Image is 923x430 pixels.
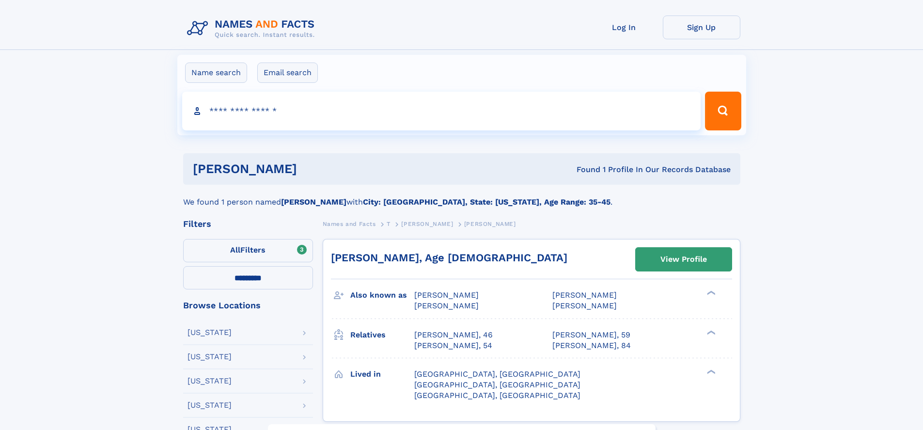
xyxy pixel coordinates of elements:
div: View Profile [660,248,707,271]
div: [US_STATE] [188,329,232,336]
div: Filters [183,220,313,228]
input: search input [182,92,701,130]
a: [PERSON_NAME], 46 [414,330,493,340]
span: All [230,245,240,255]
div: Browse Locations [183,301,313,310]
div: [US_STATE] [188,353,232,361]
img: Logo Names and Facts [183,16,323,42]
label: Filters [183,239,313,262]
a: [PERSON_NAME], Age [DEMOGRAPHIC_DATA] [331,252,567,264]
h1: [PERSON_NAME] [193,163,437,175]
a: Log In [585,16,663,39]
span: [PERSON_NAME] [552,290,617,300]
div: ❯ [704,290,716,296]
span: [PERSON_NAME] [552,301,617,310]
b: City: [GEOGRAPHIC_DATA], State: [US_STATE], Age Range: 35-45 [363,197,610,207]
button: Search Button [705,92,741,130]
div: We found 1 person named with . [183,185,740,208]
div: [US_STATE] [188,377,232,385]
a: T [387,218,391,230]
label: Email search [257,63,318,83]
a: [PERSON_NAME], 84 [552,340,631,351]
span: [PERSON_NAME] [414,290,479,300]
span: [GEOGRAPHIC_DATA], [GEOGRAPHIC_DATA] [414,369,580,379]
span: [PERSON_NAME] [401,221,453,227]
a: [PERSON_NAME], 59 [552,330,630,340]
h3: Also known as [350,287,414,303]
a: Sign Up [663,16,740,39]
span: [GEOGRAPHIC_DATA], [GEOGRAPHIC_DATA] [414,391,580,400]
a: [PERSON_NAME], 54 [414,340,492,351]
a: [PERSON_NAME] [401,218,453,230]
b: [PERSON_NAME] [281,197,346,207]
div: ❯ [704,329,716,335]
h3: Lived in [350,366,414,382]
span: [PERSON_NAME] [414,301,479,310]
h3: Relatives [350,327,414,343]
label: Name search [185,63,247,83]
div: Found 1 Profile In Our Records Database [437,164,731,175]
span: [GEOGRAPHIC_DATA], [GEOGRAPHIC_DATA] [414,380,580,389]
a: Names and Facts [323,218,376,230]
div: ❯ [704,368,716,375]
span: [PERSON_NAME] [464,221,516,227]
span: T [387,221,391,227]
a: View Profile [636,248,732,271]
div: [US_STATE] [188,401,232,409]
